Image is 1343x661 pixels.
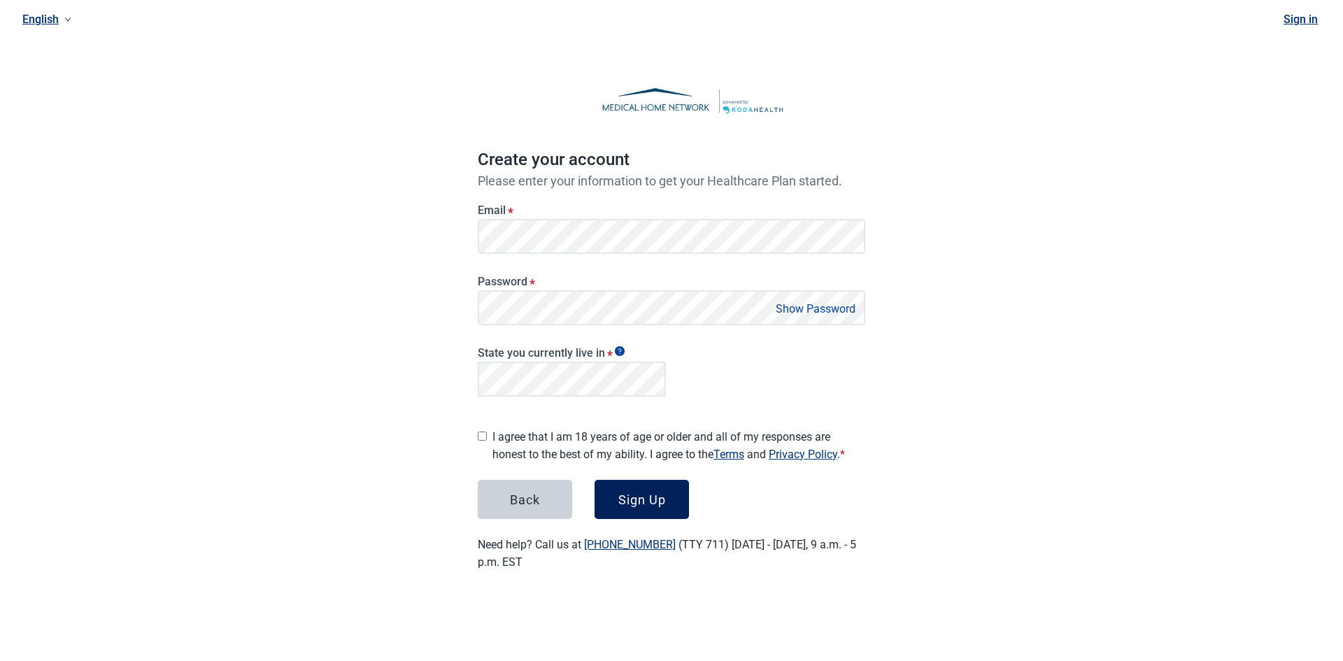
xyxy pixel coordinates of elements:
label: Password [478,275,865,288]
span: Show tooltip [615,346,625,356]
span: down [64,16,71,23]
a: Current language: English [17,8,77,31]
a: Privacy Policy [769,448,837,461]
main: Main content [444,22,899,604]
label: I agree that I am 18 years of age or older and all of my responses are honest to the best of my a... [492,428,865,463]
label: Need help? Call us at (TTY 711) [DATE] - [DATE], 9 a.m. - 5 p.m. EST [478,538,856,569]
a: [PHONE_NUMBER] [584,538,676,551]
a: Terms [713,448,744,461]
p: Please enter your information to get your Healthcare Plan started. [478,173,865,188]
button: Show Password [772,299,860,318]
span: Required field [840,448,845,461]
div: Sign Up [618,492,666,506]
button: Sign Up [595,480,689,519]
img: Koda Health [560,84,783,119]
button: Back [478,480,572,519]
a: Sign in [1284,13,1318,26]
label: State you currently live in [478,346,666,360]
label: Email [478,204,865,217]
div: Back [510,492,540,506]
h1: Create your account [478,147,865,173]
